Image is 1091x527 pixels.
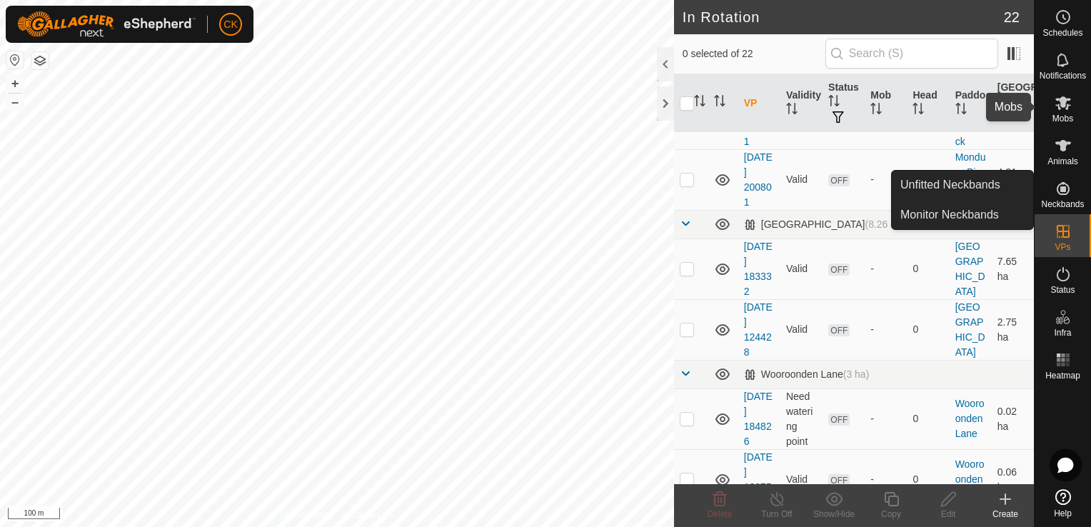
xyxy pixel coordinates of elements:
[780,74,823,133] th: Validity
[955,301,985,358] a: [GEOGRAPHIC_DATA]
[1004,6,1020,28] span: 22
[900,176,1000,194] span: Unfitted Neckbands
[223,17,237,32] span: CK
[870,411,901,426] div: -
[744,301,773,358] a: [DATE] 124428
[907,149,949,210] td: 0
[744,151,773,208] a: [DATE] 200801
[870,472,901,487] div: -
[912,105,924,116] p-sorticon: Activate to sort
[865,74,907,133] th: Mob
[907,239,949,299] td: 0
[955,398,985,439] a: Wooroonden Lane
[744,391,773,447] a: [DATE] 184826
[907,388,949,449] td: 0
[825,39,998,69] input: Search (S)
[828,263,850,276] span: OFF
[992,239,1034,299] td: 7.65 ha
[907,299,949,360] td: 0
[683,46,825,61] span: 0 selected of 22
[828,324,850,336] span: OFF
[950,74,992,133] th: Paddock
[744,451,773,508] a: [DATE] 182751
[992,449,1034,510] td: 0.06 ha
[955,105,967,116] p-sorticon: Activate to sort
[351,508,393,521] a: Contact Us
[907,74,949,133] th: Head
[977,508,1034,521] div: Create
[1041,200,1084,209] span: Neckbands
[805,508,863,521] div: Show/Hide
[955,91,986,147] a: Mondure Pig Paddock
[828,413,850,426] span: OFF
[780,299,823,360] td: Valid
[780,239,823,299] td: Valid
[694,97,705,109] p-sorticon: Activate to sort
[870,322,901,337] div: -
[738,74,780,133] th: VP
[828,174,850,186] span: OFF
[843,368,870,380] span: (3 ha)
[780,388,823,449] td: Need watering point
[823,74,865,133] th: Status
[1054,509,1072,518] span: Help
[1035,483,1091,523] a: Help
[1050,286,1075,294] span: Status
[748,508,805,521] div: Turn Off
[780,149,823,210] td: Valid
[683,9,1004,26] h2: In Rotation
[6,94,24,111] button: –
[870,105,882,116] p-sorticon: Activate to sort
[955,241,985,297] a: [GEOGRAPHIC_DATA]
[1040,71,1086,80] span: Notifications
[992,74,1034,133] th: [GEOGRAPHIC_DATA] Area
[865,219,905,230] span: (8.26 ha)
[1047,157,1078,166] span: Animals
[744,368,870,381] div: Wooroonden Lane
[1042,29,1082,37] span: Schedules
[744,241,773,297] a: [DATE] 183332
[870,172,901,187] div: -
[955,458,985,500] a: Wooroonden Lane
[997,112,1009,124] p-sorticon: Activate to sort
[17,11,196,37] img: Gallagher Logo
[744,219,905,231] div: [GEOGRAPHIC_DATA]
[6,75,24,92] button: +
[31,52,49,69] button: Map Layers
[992,388,1034,449] td: 0.02 ha
[955,151,986,208] a: Mondure Pig Paddock
[281,508,334,521] a: Privacy Policy
[992,149,1034,210] td: 4.31 ha
[1052,114,1073,123] span: Mobs
[920,508,977,521] div: Edit
[863,508,920,521] div: Copy
[992,299,1034,360] td: 2.75 ha
[892,171,1033,199] a: Unfitted Neckbands
[708,509,733,519] span: Delete
[780,449,823,510] td: Valid
[900,206,999,224] span: Monitor Neckbands
[828,474,850,486] span: OFF
[714,97,725,109] p-sorticon: Activate to sort
[1054,328,1071,337] span: Infra
[1055,243,1070,251] span: VPs
[907,449,949,510] td: 0
[892,201,1033,229] a: Monitor Neckbands
[744,91,773,147] a: [DATE] 184321
[828,97,840,109] p-sorticon: Activate to sort
[870,261,901,276] div: -
[6,51,24,69] button: Reset Map
[1045,371,1080,380] span: Heatmap
[786,105,798,116] p-sorticon: Activate to sort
